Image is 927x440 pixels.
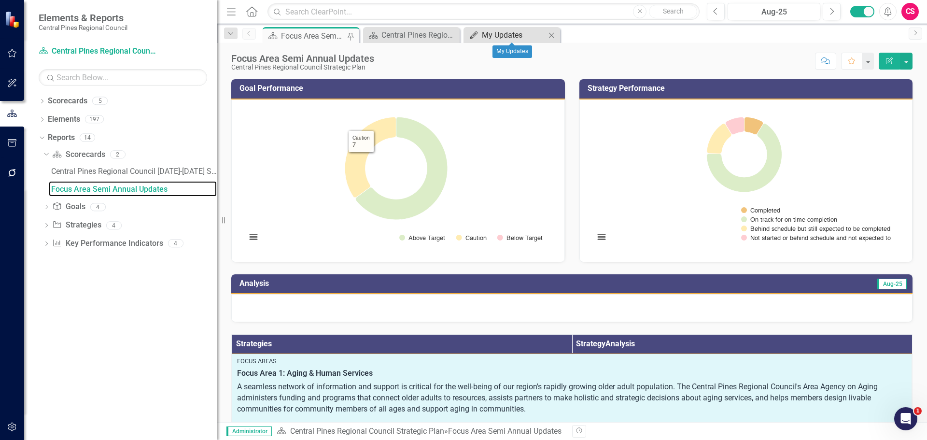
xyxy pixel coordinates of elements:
[241,107,555,252] div: Chart. Highcharts interactive chart.
[877,279,907,289] span: Aug-25
[39,46,159,57] a: Central Pines Regional Council Strategic Plan
[232,354,912,423] td: Double-Click to Edit
[237,382,907,415] p: A seamless network of information and support is critical for the well-being of our region's rapi...
[448,426,562,436] div: Focus Area Semi Annual Updates
[277,426,565,437] div: »
[381,29,457,41] div: Central Pines Regional Council [DATE]-[DATE] Strategic Business Plan Summary
[355,117,448,220] path: Above Target, 13.
[399,234,445,241] button: Show Above Target
[52,201,85,213] a: Goals
[5,11,22,28] img: ClearPoint Strategy
[52,238,163,249] a: Key Performance Indicators
[595,230,608,244] button: View chart menu, Chart
[39,24,127,31] small: Central Pines Regional Council
[226,426,272,436] span: Administrator
[51,185,217,194] div: Focus Area Semi Annual Updates
[466,29,546,41] a: My Updates
[51,167,217,176] div: Central Pines Regional Council [DATE]-[DATE] Strategic Business Plan Summary
[663,7,684,15] span: Search
[110,150,126,158] div: 2
[90,203,106,211] div: 4
[588,84,908,93] h3: Strategy Performance
[80,133,95,142] div: 14
[231,64,374,71] div: Central Pines Regional Council Strategic Plan
[744,117,763,134] path: Completed, 9.
[106,221,122,229] div: 4
[741,216,837,223] button: Show On track for on-time completion
[49,163,217,179] a: Central Pines Regional Council [DATE]-[DATE] Strategic Business Plan Summary
[267,3,700,20] input: Search ClearPoint...
[237,357,907,366] div: Focus Areas
[241,107,551,252] svg: Interactive chart
[741,207,780,214] button: Show Completed
[48,96,87,107] a: Scorecards
[239,279,568,288] h3: Analysis
[741,225,889,232] button: Show Behind schedule but still expected to be completed
[741,234,890,241] button: Show Not started or behind schedule and not expected to
[239,84,560,93] h3: Goal Performance
[649,5,697,18] button: Search
[456,234,487,241] button: Show Caution
[894,407,917,430] iframe: Intercom live chat
[731,6,817,18] div: Aug-25
[48,114,80,125] a: Elements
[49,181,217,197] a: Focus Area Semi Annual Updates
[497,234,542,241] button: Show Below Target
[590,107,899,252] svg: Interactive chart
[39,12,127,24] span: Elements & Reports
[237,368,907,379] span: Focus Area 1: Aging & Human Services
[706,123,731,154] path: Behind schedule but still expected to be completed, 16.
[52,220,101,231] a: Strategies
[48,132,75,143] a: Reports
[290,426,444,436] a: Central Pines Regional Council Strategic Plan
[92,97,108,105] div: 5
[231,53,374,64] div: Focus Area Semi Annual Updates
[85,115,104,124] div: 197
[281,30,345,42] div: Focus Area Semi Annual Updates
[39,69,207,86] input: Search Below...
[914,407,922,415] span: 1
[168,240,183,248] div: 4
[590,107,903,252] div: Chart. Highcharts interactive chart.
[247,230,260,244] button: View chart menu, Chart
[706,123,782,192] path: On track for on-time completion, 68.
[728,3,820,20] button: Aug-25
[365,29,457,41] a: Central Pines Regional Council [DATE]-[DATE] Strategic Business Plan Summary
[725,117,744,134] path: Not started or behind schedule and not expected to, 9.
[482,29,546,41] div: My Updates
[492,45,532,58] div: My Updates
[52,149,105,160] a: Scorecards
[901,3,919,20] button: CS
